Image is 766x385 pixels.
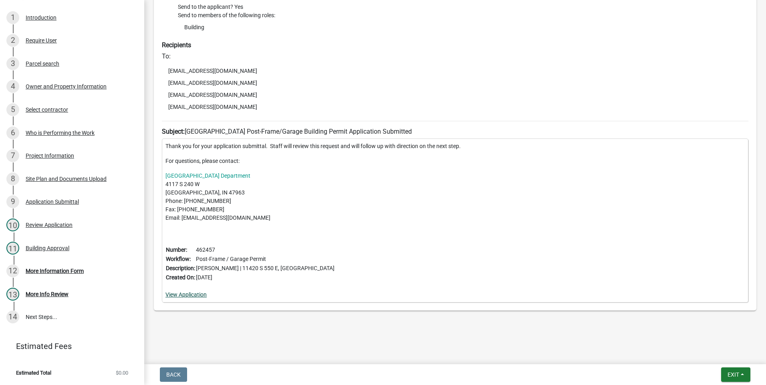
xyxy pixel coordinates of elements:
div: Review Application [26,222,73,228]
h6: [GEOGRAPHIC_DATA] Post-Frame/Garage Building Permit Application Submitted [162,128,748,135]
div: 6 [6,126,19,139]
a: View Application [165,291,207,298]
td: [PERSON_NAME] | 11420 S 550 E, [GEOGRAPHIC_DATA] [196,264,335,273]
div: 7 [6,149,19,162]
strong: Subject: [162,128,185,135]
p: 4117 S 240 W [GEOGRAPHIC_DATA], IN 47963 Phone: [PHONE_NUMBER] Fax: [PHONE_NUMBER] Email: [EMAIL_... [165,172,745,222]
div: 1 [6,11,19,24]
strong: Recipients [162,41,191,49]
li: Send to the applicant? Yes [178,3,748,11]
li: Building [178,21,748,33]
div: Introduction [26,15,56,20]
a: Estimated Fees [6,338,131,354]
div: 14 [6,311,19,323]
li: [EMAIL_ADDRESS][DOMAIN_NAME] [162,89,748,101]
p: Thank you for your application submittal. Staff will review this request and will follow up with ... [165,142,745,150]
div: Owner and Property Information [26,84,107,89]
div: Who is Performing the Work [26,130,95,136]
span: Exit [728,371,739,378]
div: 8 [6,172,19,185]
div: Project Information [26,153,74,158]
div: Site Plan and Documents Upload [26,176,107,182]
div: 10 [6,219,19,231]
b: Created On: [166,274,195,281]
button: Back [160,367,187,382]
div: Select contractor [26,107,68,112]
span: Estimated Total [16,370,51,375]
td: Post-Frame / Garage Permit [196,255,335,264]
div: Require User [26,38,57,43]
div: 2 [6,34,19,47]
span: Back [166,371,181,378]
div: Application Submittal [26,199,79,205]
div: 12 [6,265,19,277]
div: Building Approval [26,245,69,251]
div: 5 [6,103,19,116]
button: Exit [721,367,750,382]
div: 4 [6,80,19,93]
p: For questions, please contact: [165,157,745,165]
td: 462457 [196,245,335,255]
li: Send to members of the following roles: [178,11,748,35]
li: [EMAIL_ADDRESS][DOMAIN_NAME] [162,77,748,89]
div: 11 [6,242,19,255]
b: Number: [166,247,187,253]
h6: To: [162,52,748,60]
li: [EMAIL_ADDRESS][DOMAIN_NAME] [162,101,748,113]
div: More Information Form [26,268,84,274]
li: [EMAIL_ADDRESS][DOMAIN_NAME] [162,65,748,77]
b: Description: [166,265,195,271]
div: 13 [6,288,19,301]
div: 3 [6,57,19,70]
td: [DATE] [196,273,335,282]
div: Parcel search [26,61,59,66]
span: $0.00 [116,370,128,375]
a: [GEOGRAPHIC_DATA] Department [165,172,250,179]
div: More Info Review [26,291,69,297]
div: 9 [6,195,19,208]
b: Workflow: [166,256,191,262]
